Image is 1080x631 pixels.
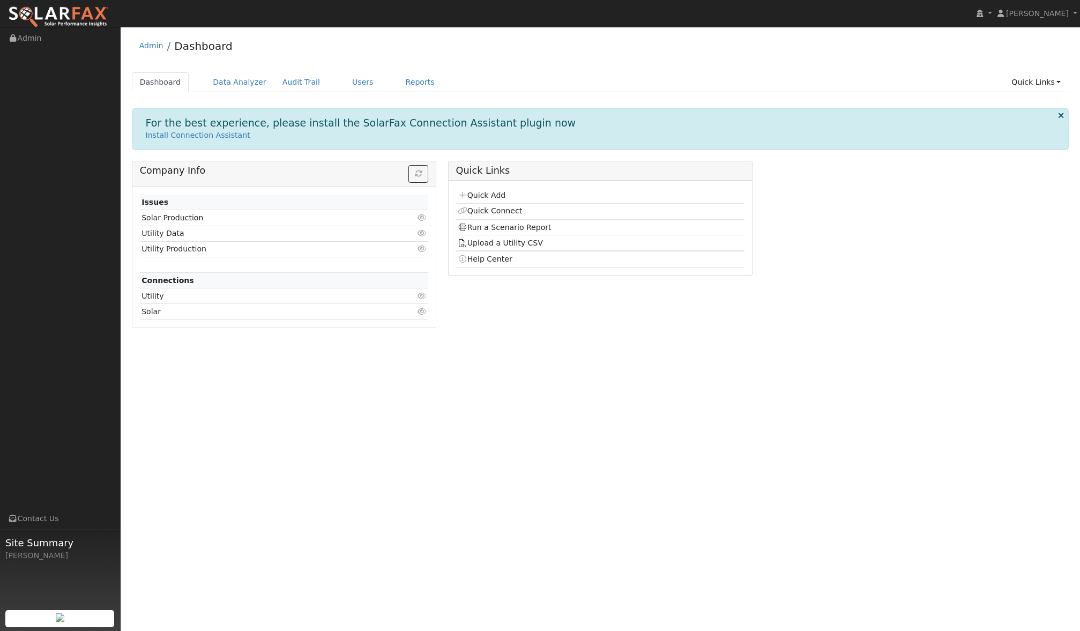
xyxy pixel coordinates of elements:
[141,276,194,285] strong: Connections
[146,131,250,139] a: Install Connection Assistant
[458,191,505,199] a: Quick Add
[141,198,168,206] strong: Issues
[417,292,427,300] i: Click to view
[132,72,189,92] a: Dashboard
[56,613,64,622] img: retrieve
[140,210,382,226] td: Solar Production
[417,308,427,315] i: Click to view
[274,72,328,92] a: Audit Trail
[417,245,427,253] i: Click to view
[139,41,163,50] a: Admin
[140,165,429,176] h5: Company Info
[5,550,115,561] div: [PERSON_NAME]
[458,223,552,232] a: Run a Scenario Report
[140,241,382,257] td: Utility Production
[398,72,443,92] a: Reports
[344,72,382,92] a: Users
[1003,72,1069,92] a: Quick Links
[458,206,522,215] a: Quick Connect
[140,226,382,241] td: Utility Data
[458,239,543,247] a: Upload a Utility CSV
[140,304,382,320] td: Solar
[8,6,109,28] img: SolarFax
[5,536,115,550] span: Site Summary
[140,288,382,304] td: Utility
[174,40,233,53] a: Dashboard
[205,72,274,92] a: Data Analyzer
[146,117,576,129] h1: For the best experience, please install the SolarFax Connection Assistant plugin now
[456,165,745,176] h5: Quick Links
[417,229,427,237] i: Click to view
[458,255,512,263] a: Help Center
[1006,9,1069,18] span: [PERSON_NAME]
[417,214,427,221] i: Click to view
